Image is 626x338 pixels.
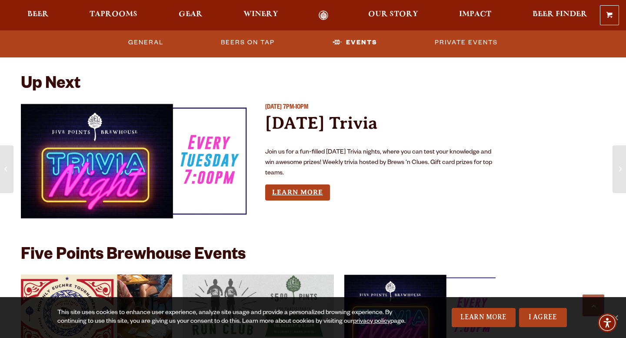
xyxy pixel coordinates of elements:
span: [DATE] [265,104,282,111]
span: Beer [27,11,49,18]
span: Beer Finder [533,11,587,18]
div: This site uses cookies to enhance user experience, analyze site usage and provide a personalized ... [57,309,407,326]
div: Accessibility Menu [598,313,617,332]
a: I Agree [519,308,567,327]
a: View event details [21,104,251,219]
a: General [125,33,167,53]
a: [DATE] Trivia [265,113,378,133]
a: Taprooms [84,10,143,20]
a: Beer [22,10,54,20]
span: Taprooms [90,11,137,18]
a: Gear [173,10,208,20]
h2: Five Points Brewhouse Events [21,247,246,266]
a: Beers on Tap [217,33,278,53]
a: Events [329,33,381,53]
span: 7PM-10PM [283,104,308,111]
a: Scroll to top [583,294,604,316]
p: Join us for a fun-filled [DATE] Trivia nights, where you can test your knowledge and win awesome ... [265,147,496,179]
a: Winery [238,10,284,20]
span: Impact [459,11,491,18]
a: Learn More [452,308,516,327]
a: Private Events [431,33,501,53]
a: Odell Home [307,10,340,20]
a: Learn more about Tuesday Trivia [265,184,330,201]
a: Impact [453,10,497,20]
a: Beer Finder [527,10,593,20]
span: Winery [243,11,278,18]
span: Our Story [368,11,418,18]
h2: Up Next [21,76,80,95]
a: privacy policy [353,318,390,325]
a: Our Story [363,10,424,20]
span: Gear [179,11,203,18]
